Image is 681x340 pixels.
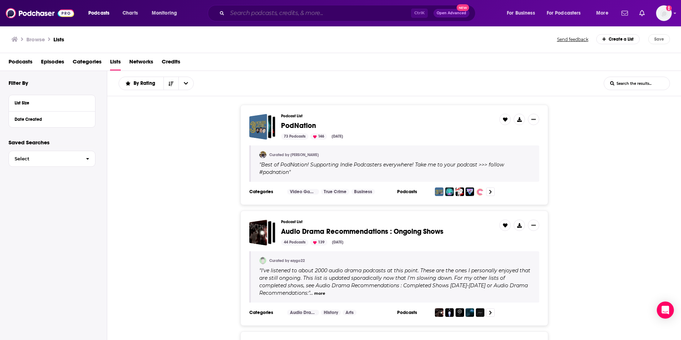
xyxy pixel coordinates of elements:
[476,308,484,317] img: Malevolent
[591,7,617,19] button: open menu
[351,189,375,195] a: Business
[119,81,163,86] button: open menu
[41,56,64,71] a: Episodes
[249,189,281,195] h3: Categories
[397,310,429,315] h3: Podcasts
[657,302,674,319] div: Open Intercom Messenger
[119,77,194,90] h2: Choose List sort
[619,7,631,19] a: Show notifications dropdown
[6,6,74,20] img: Podchaser - Follow, Share and Rate Podcasts
[329,239,346,246] div: [DATE]
[178,77,193,90] button: open menu
[507,8,535,18] span: For Business
[214,5,482,21] div: Search podcasts, credits, & more...
[88,8,109,18] span: Podcasts
[433,9,469,17] button: Open AdvancedNew
[15,101,85,105] div: List Size
[9,79,28,86] h2: Filter By
[281,228,443,236] a: Audio Drama Recommendations : Ongoing Shows
[162,56,180,71] a: Credits
[666,5,672,11] svg: Add a profile image
[435,308,443,317] img: Edict Zero - FIS
[435,187,443,196] img: 3 Hours Later
[259,161,504,175] span: Best of PodNation! Supporting Indie Podcasters everywhere! Take me to your podcast >>> follow #po...
[656,5,672,21] button: Show profile menu
[314,290,325,297] button: more
[83,7,119,19] button: open menu
[259,267,530,296] span: I've listened to about 2000 audio drama podcasts at this point. These are the ones I personally e...
[648,34,670,44] button: Save
[123,8,138,18] span: Charts
[310,133,327,140] div: 146
[456,308,464,317] img: The Silt Verses
[281,227,443,236] span: Audio Drama Recommendations : Ongoing Shows
[259,151,266,158] img: Alex3HL
[259,257,266,264] a: ezygo22
[249,220,275,246] a: Audio Drama Recommendations : Ongoing Shows
[269,153,319,157] a: Curated by [PERSON_NAME]
[596,34,640,44] div: Create a List
[287,310,319,315] a: Audio Drama
[502,7,544,19] button: open menu
[73,56,102,71] a: Categories
[281,121,316,130] span: PodNation
[134,81,158,86] span: By Rating
[411,9,428,18] span: Ctrl K
[110,56,121,71] a: Lists
[555,36,591,42] button: Send feedback
[118,7,142,19] a: Charts
[287,189,319,195] a: Video Games
[528,220,539,231] button: Show More Button
[15,117,85,122] div: Date Created
[9,56,32,71] a: Podcasts
[269,258,305,263] a: Curated by ezygo22
[249,310,281,315] h3: Categories
[596,8,608,18] span: More
[437,11,466,15] span: Open Advanced
[542,7,591,19] button: open menu
[528,114,539,125] button: Show More Button
[9,151,95,167] button: Select
[9,156,80,161] span: Select
[457,4,469,11] span: New
[466,308,474,317] img: DERELICT
[9,139,95,146] p: Saved Searches
[547,8,581,18] span: For Podcasters
[281,239,308,246] div: 44 Podcasts
[281,220,494,224] h3: Podcast List
[147,7,186,19] button: open menu
[281,122,316,130] a: PodNation
[656,5,672,21] span: Logged in as SusanHershberg
[397,189,429,195] h3: Podcasts
[163,77,178,90] button: Sort Direction
[152,8,177,18] span: Monitoring
[310,290,313,296] span: ...
[343,310,357,315] a: Arts
[445,308,454,317] img: The Pasithea Powder
[466,187,474,196] img: Super Media Bros Podcast
[249,114,275,140] a: PodNation
[26,36,45,43] h3: Browse
[445,187,454,196] img: Cold Callers Comedy
[53,36,64,43] a: Lists
[15,98,89,107] button: List Size
[259,267,530,296] span: " "
[227,7,411,19] input: Search podcasts, credits, & more...
[15,114,89,123] button: Date Created
[321,310,341,315] a: History
[310,239,327,246] div: 139
[129,56,153,71] a: Networks
[656,5,672,21] img: User Profile
[636,7,648,19] a: Show notifications dropdown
